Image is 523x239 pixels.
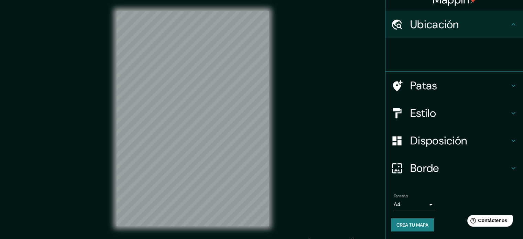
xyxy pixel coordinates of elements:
[396,222,428,228] font: Crea tu mapa
[385,99,523,127] div: Estilo
[394,199,435,210] div: A4
[394,201,401,208] font: A4
[385,154,523,182] div: Borde
[410,78,437,93] font: Patas
[462,212,515,231] iframe: Lanzador de widgets de ayuda
[410,133,467,148] font: Disposición
[410,17,459,32] font: Ubicación
[385,11,523,38] div: Ubicación
[410,106,436,120] font: Estilo
[391,218,434,231] button: Crea tu mapa
[385,72,523,99] div: Patas
[394,193,408,199] font: Tamaño
[385,127,523,154] div: Disposición
[410,161,439,175] font: Borde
